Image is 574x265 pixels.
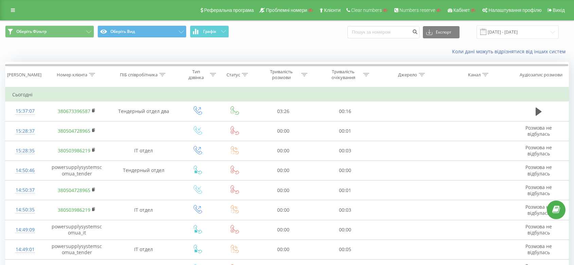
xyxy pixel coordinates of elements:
td: 00:01 [314,181,376,200]
a: 380503986219 [58,147,90,154]
span: Клієнти [324,7,341,13]
div: 14:50:37 [12,184,38,197]
button: Експорт [423,26,460,38]
div: 15:28:35 [12,144,38,157]
span: Проблемні номери [266,7,307,13]
td: 00:00 [252,160,314,180]
div: 15:37:07 [12,105,38,118]
td: 00:16 [314,101,376,121]
span: Розмова не відбулась [525,223,552,236]
span: Розмова не відбулась [525,144,552,157]
span: Numbers reserve [399,7,435,13]
div: 14:50:35 [12,203,38,216]
span: Розмова не відбулась [525,164,552,176]
div: [PERSON_NAME] [7,72,41,78]
span: Розмова не відбулась [525,204,552,216]
td: 03:26 [252,101,314,121]
button: Оберіть Фільтр [5,25,94,38]
div: 14:49:09 [12,223,38,236]
div: Аудіозапис розмови [520,72,562,78]
span: Графік [203,29,216,34]
div: 14:49:01 [12,243,38,256]
span: Розмова не відбулась [525,243,552,255]
div: 15:28:37 [12,125,38,138]
td: IT отдел [109,200,178,220]
td: 00:03 [314,200,376,220]
div: Тип дзвінка [184,69,208,80]
a: 380504728965 [58,187,90,193]
span: Кабінет [453,7,470,13]
span: Реферальна програма [204,7,254,13]
td: 00:00 [252,220,314,240]
td: 00:05 [314,240,376,259]
td: powersupplysystemscomua_tender [45,240,109,259]
td: 00:00 [314,220,376,240]
div: Тривалість розмови [263,69,300,80]
td: Тендерный отдел два [109,101,178,121]
div: Канал [468,72,481,78]
td: IT отдел [109,240,178,259]
td: 00:03 [314,141,376,160]
a: 380504728965 [58,128,90,134]
a: Коли дані можуть відрізнятися вiд інших систем [452,48,569,55]
button: Графік [190,25,229,38]
div: Джерело [398,72,417,78]
button: Оберіть Вид [97,25,186,38]
td: powersupplysystemscomua_it [45,220,109,240]
input: Пошук за номером [347,26,419,38]
span: Розмова не відбулась [525,125,552,137]
div: Номер клієнта [57,72,87,78]
a: 380673396587 [58,108,90,114]
td: 00:01 [314,121,376,141]
span: Налаштування профілю [488,7,541,13]
a: 380503986219 [58,207,90,213]
td: 00:00 [252,240,314,259]
div: Тривалість очікування [325,69,361,80]
td: powersupplysystemscomua_tender [45,160,109,180]
td: 00:00 [252,121,314,141]
td: IT отдел [109,141,178,160]
div: 14:50:46 [12,164,38,177]
td: 00:00 [252,181,314,200]
td: 00:00 [252,141,314,160]
div: ПІБ співробітника [120,72,158,78]
td: 00:00 [252,200,314,220]
td: Тендерный отдел [109,160,178,180]
td: 00:00 [314,160,376,180]
div: Статус [227,72,240,78]
span: Розмова не відбулась [525,184,552,196]
span: Clear numbers [351,7,382,13]
span: Оберіть Фільтр [16,29,47,34]
span: Вихід [553,7,565,13]
td: Сьогодні [5,88,569,101]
